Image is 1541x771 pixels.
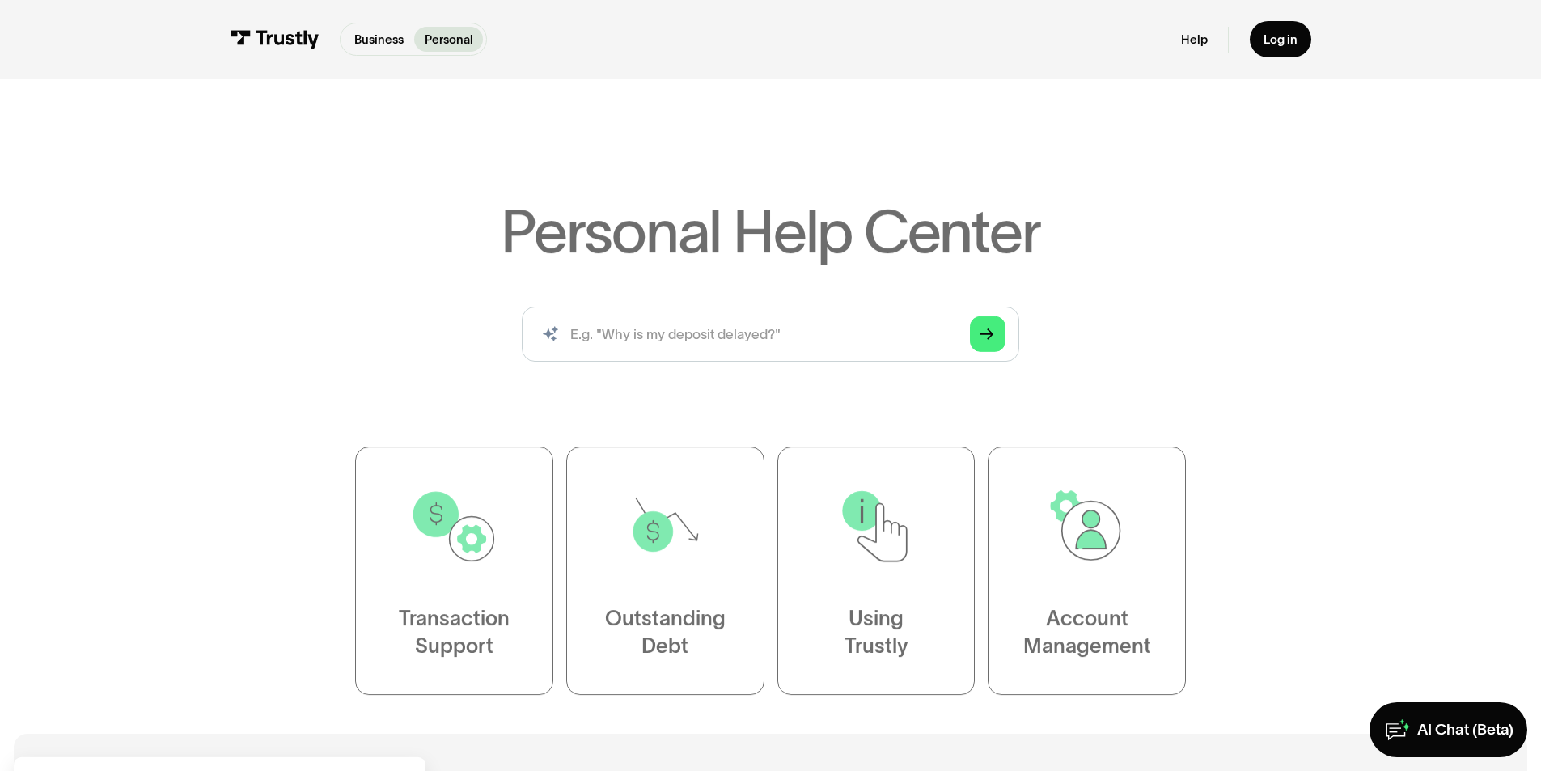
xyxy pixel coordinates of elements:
[425,31,473,49] p: Personal
[344,27,413,52] a: Business
[1023,606,1151,661] div: Account Management
[1370,702,1527,757] a: AI Chat (Beta)
[844,606,908,661] div: Using Trustly
[605,606,726,661] div: Outstanding Debt
[1264,32,1298,47] div: Log in
[566,447,764,696] a: OutstandingDebt
[501,201,1039,261] h1: Personal Help Center
[399,606,510,661] div: Transaction Support
[522,307,1019,362] form: Search
[355,447,553,696] a: TransactionSupport
[230,30,319,49] img: Trustly Logo
[1181,32,1208,47] a: Help
[522,307,1019,362] input: search
[1250,21,1311,57] a: Log in
[1417,720,1513,740] div: AI Chat (Beta)
[414,27,483,52] a: Personal
[777,447,976,696] a: UsingTrustly
[354,31,404,49] p: Business
[988,447,1186,696] a: AccountManagement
